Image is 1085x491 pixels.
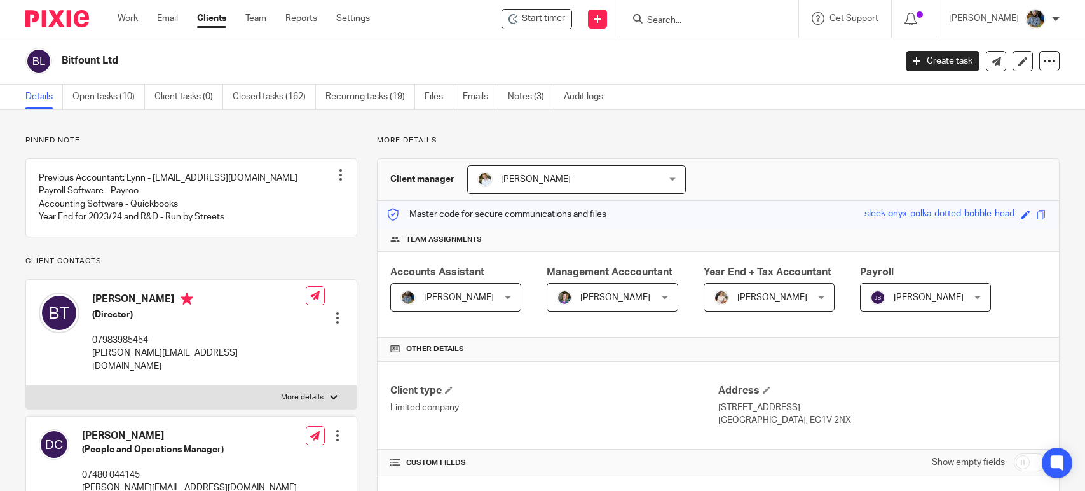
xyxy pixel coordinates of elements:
a: Client tasks (0) [154,85,223,109]
h5: (Director) [92,308,306,321]
label: Show empty fields [932,456,1005,469]
p: Limited company [390,401,718,414]
h4: [PERSON_NAME] [82,429,297,443]
p: [STREET_ADDRESS] [718,401,1046,414]
img: 1530183611242%20(1).jpg [557,290,572,305]
a: Closed tasks (162) [233,85,316,109]
p: Master code for secure communications and files [387,208,606,221]
a: Work [118,12,138,25]
img: Jaskaran%20Singh.jpeg [400,290,416,305]
img: sarah-royle.jpg [477,172,493,187]
a: Open tasks (10) [72,85,145,109]
a: Settings [336,12,370,25]
h4: [PERSON_NAME] [92,293,306,308]
div: Bitfount Ltd [502,9,572,29]
p: 07480 044145 [82,469,297,481]
p: Client contacts [25,256,357,266]
a: Audit logs [564,85,613,109]
p: More details [377,135,1060,146]
i: Primary [181,293,193,305]
p: Pinned note [25,135,357,146]
a: Reports [285,12,317,25]
h2: Bitfount Ltd [62,54,721,67]
p: [PERSON_NAME] [949,12,1019,25]
p: [GEOGRAPHIC_DATA], EC1V 2NX [718,414,1046,427]
img: Jaskaran%20Singh.jpeg [1025,9,1046,29]
a: Email [157,12,178,25]
a: Files [425,85,453,109]
span: [PERSON_NAME] [737,293,807,302]
span: Year End + Tax Accountant [704,267,831,277]
span: Team assignments [406,235,482,245]
img: svg%3E [39,429,69,460]
h4: CUSTOM FIELDS [390,458,718,468]
span: [PERSON_NAME] [894,293,964,302]
img: svg%3E [39,293,79,333]
span: Get Support [829,14,878,23]
span: [PERSON_NAME] [424,293,494,302]
a: Emails [463,85,498,109]
p: More details [281,392,324,403]
span: Start timer [522,12,565,25]
h4: Client type [390,384,718,398]
a: Create task [906,51,979,71]
img: Kayleigh%20Henson.jpeg [714,290,729,305]
span: [PERSON_NAME] [501,175,571,184]
h3: Client manager [390,173,454,186]
img: svg%3E [870,290,885,305]
a: Details [25,85,63,109]
h4: Address [718,384,1046,398]
a: Team [245,12,266,25]
img: svg%3E [25,48,52,74]
a: Notes (3) [508,85,554,109]
p: 07983985454 [92,334,306,347]
div: sleek-onyx-polka-dotted-bobble-head [864,207,1014,222]
h5: (People and Operations Manager) [82,443,297,456]
span: Other details [406,344,464,354]
a: Clients [197,12,226,25]
span: [PERSON_NAME] [580,293,650,302]
img: Pixie [25,10,89,27]
span: Accounts Assistant [390,267,484,277]
span: Payroll [860,267,894,277]
input: Search [646,15,760,27]
p: [PERSON_NAME][EMAIL_ADDRESS][DOMAIN_NAME] [92,347,306,373]
span: Management Acccountant [547,267,672,277]
a: Recurring tasks (19) [325,85,415,109]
